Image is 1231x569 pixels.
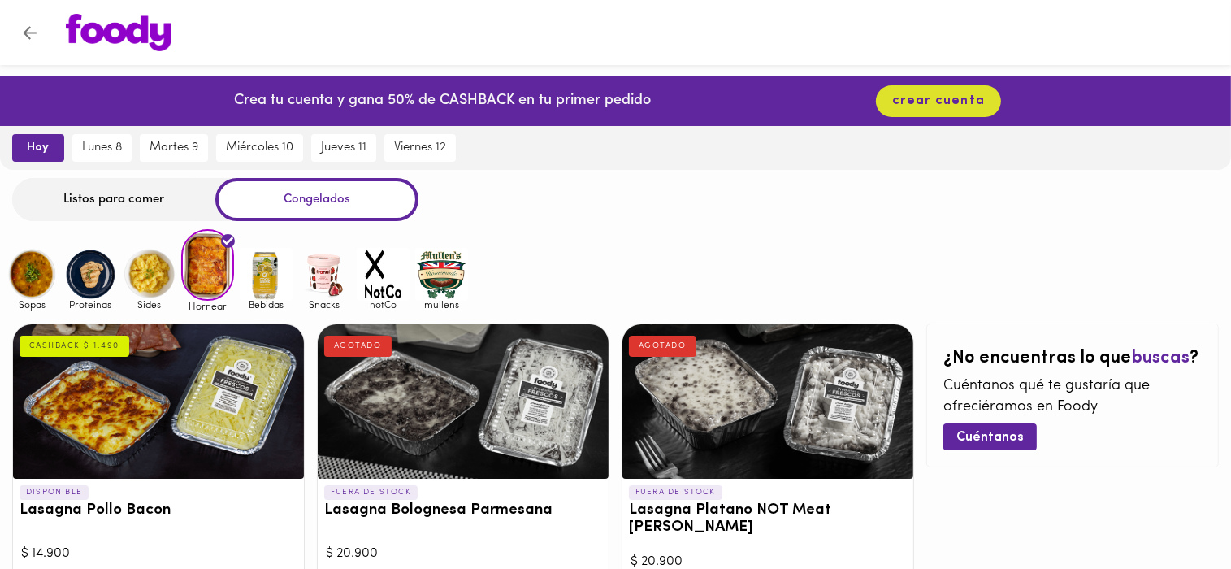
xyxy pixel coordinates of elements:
[181,229,234,301] img: Hornear
[324,336,392,357] div: AGOTADO
[66,14,171,51] img: logo.png
[21,545,296,563] div: $ 14.900
[6,299,59,310] span: Sopas
[943,349,1202,368] h2: ¿No encuentras lo que ?
[13,324,304,479] div: Lasagna Pollo Bacon
[1137,475,1215,553] iframe: Messagebird Livechat Widget
[82,141,122,155] span: lunes 8
[234,91,651,112] p: Crea tu cuenta y gana 50% de CASHBACK en tu primer pedido
[943,423,1037,450] button: Cuéntanos
[318,324,609,479] div: Lasagna Bolognesa Parmesana
[321,141,366,155] span: jueves 11
[415,299,468,310] span: mullens
[415,248,468,301] img: mullens
[311,134,376,162] button: jueves 11
[10,13,50,53] button: Volver
[629,336,696,357] div: AGOTADO
[226,141,293,155] span: miércoles 10
[384,134,456,162] button: viernes 12
[326,545,600,563] div: $ 20.900
[324,485,418,500] p: FUERA DE STOCK
[215,178,418,221] div: Congelados
[357,248,410,301] img: notCo
[876,85,1001,117] button: crear cuenta
[892,93,985,109] span: crear cuenta
[629,485,722,500] p: FUERA DE STOCK
[123,248,176,301] img: Sides
[943,376,1202,418] p: Cuéntanos qué te gustaría que ofreciéramos en Foody
[240,299,293,310] span: Bebidas
[324,502,602,519] h3: Lasagna Bolognesa Parmesana
[72,134,132,162] button: lunes 8
[20,485,89,500] p: DISPONIBLE
[12,134,64,162] button: hoy
[629,502,907,536] h3: Lasagna Platano NOT Meat [PERSON_NAME]
[298,299,351,310] span: Snacks
[123,299,176,310] span: Sides
[240,248,293,301] img: Bebidas
[64,248,117,301] img: Proteinas
[298,248,351,301] img: Snacks
[150,141,198,155] span: martes 9
[20,336,129,357] div: CASHBACK $ 1.490
[6,248,59,301] img: Sopas
[24,141,53,155] span: hoy
[622,324,913,479] div: Lasagna Platano NOT Meat Burger
[357,299,410,310] span: notCo
[956,430,1024,445] span: Cuéntanos
[64,299,117,310] span: Proteinas
[140,134,208,162] button: martes 9
[181,301,234,311] span: Hornear
[394,141,446,155] span: viernes 12
[216,134,303,162] button: miércoles 10
[12,178,215,221] div: Listos para comer
[1131,349,1190,367] span: buscas
[20,502,297,519] h3: Lasagna Pollo Bacon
